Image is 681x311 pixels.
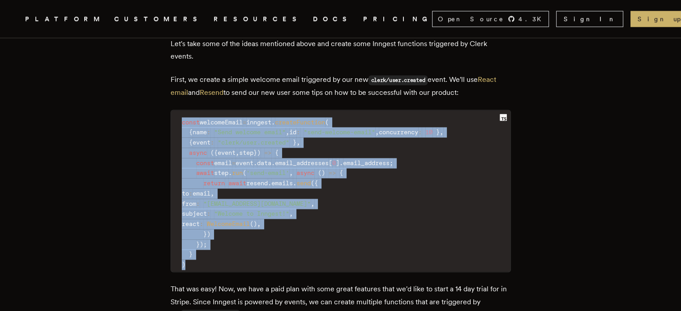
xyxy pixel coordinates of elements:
[253,159,257,166] span: .
[257,159,271,166] span: data
[329,169,336,176] span: =>
[196,241,200,248] span: }
[239,149,253,156] span: step
[214,159,232,166] span: email
[246,119,271,126] span: inngest
[189,149,207,156] span: async
[182,220,200,227] span: react
[246,169,289,176] span: 'send-email'
[336,159,339,166] span: ]
[207,210,210,217] span: :
[207,230,210,238] span: )
[438,14,504,23] span: Open Source
[275,149,278,156] span: {
[214,13,302,25] button: RESOURCES
[556,11,623,27] a: Sign In
[196,169,214,176] span: await
[203,200,311,207] span: "[EMAIL_ADDRESS][DOMAIN_NAME]"
[418,128,422,136] span: :
[214,128,286,136] span: "Send welcome email"
[436,128,440,136] span: }
[210,190,214,197] span: ,
[189,139,193,146] span: {
[518,14,547,23] span: 4.3 K
[189,128,193,136] span: {
[193,128,207,136] span: name
[203,179,225,187] span: return
[171,75,497,97] a: React email
[171,38,511,63] p: Let's take some of the ideas mentioned above and create some Inngest functions triggered by Clerk...
[193,190,210,197] span: email
[182,200,196,207] span: from
[210,149,214,156] span: (
[440,128,443,136] span: ,
[232,169,243,176] span: run
[203,230,207,238] span: }
[271,159,275,166] span: .
[189,251,193,258] span: }
[25,13,103,25] button: PLATFORM
[390,159,393,166] span: ;
[289,210,293,217] span: ,
[114,13,203,25] a: CUSTOMERS
[343,159,390,166] span: email_address
[200,220,203,227] span: :
[182,210,207,217] span: subject
[193,139,210,146] span: event
[171,73,511,99] p: First, we create a simple welcome email triggered by our new event. We'll use and to send our new...
[339,169,343,176] span: {
[304,128,375,136] span: "send-welcome-email"
[332,159,336,166] span: 0
[275,159,329,166] span: email_addresses
[218,139,289,146] span: "clerk/user.created"
[311,179,314,187] span: (
[243,119,246,126] span: =
[289,128,296,136] span: id
[329,159,332,166] span: [
[228,169,232,176] span: .
[182,190,189,197] span: to
[246,179,268,187] span: resend
[243,169,246,176] span: (
[214,210,289,217] span: "Welcome to Inngest!"
[210,139,214,146] span: :
[236,159,253,166] span: event
[368,75,428,85] code: clerk/user.created
[200,88,223,97] a: Resend
[218,149,236,156] span: event
[379,128,418,136] span: concurrency
[264,149,271,156] span: =>
[271,119,275,126] span: .
[200,119,243,126] span: welcomeEmail
[214,169,228,176] span: step
[271,179,293,187] span: emails
[325,119,329,126] span: (
[314,179,318,187] span: {
[296,169,314,176] span: async
[293,179,296,187] span: .
[236,149,239,156] span: ,
[268,179,271,187] span: .
[196,159,214,166] span: const
[250,220,253,227] span: (
[253,220,257,227] span: )
[257,220,261,227] span: ,
[363,13,432,25] a: PRICING
[207,220,250,227] span: WelcomeEmail
[182,119,200,126] span: const
[313,13,352,25] a: DOCS
[228,179,246,187] span: await
[311,200,314,207] span: ,
[182,261,185,268] span: )
[293,139,296,146] span: }
[321,169,325,176] span: )
[203,241,207,248] span: ;
[375,128,379,136] span: ,
[189,190,193,197] span: :
[207,128,210,136] span: :
[275,119,325,126] span: createFunction
[257,149,261,156] span: )
[296,139,300,146] span: ,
